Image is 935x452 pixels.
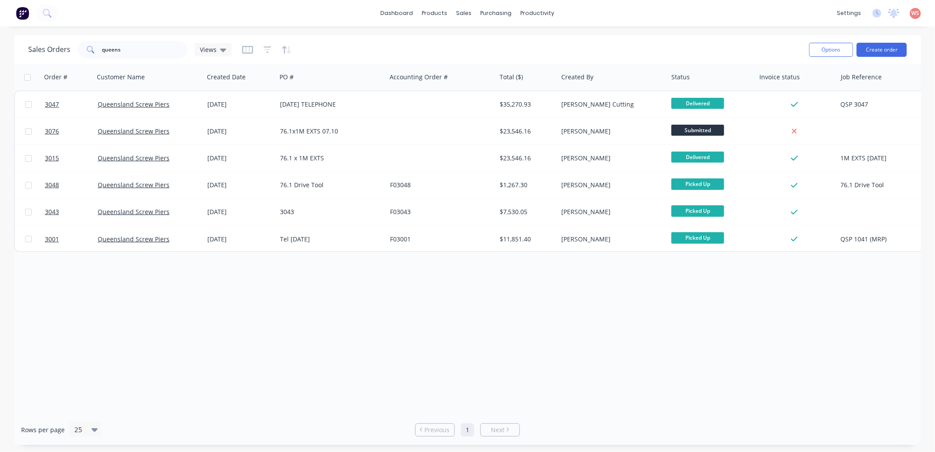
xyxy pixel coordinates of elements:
div: 76.1x1M EXTS 07.10 [280,127,378,136]
div: [DATE] TELEPHONE [280,100,378,109]
div: [PERSON_NAME] Cutting [561,100,659,109]
div: products [418,7,452,20]
div: [DATE] [207,127,273,136]
div: Tel [DATE] [280,235,378,244]
span: Picked Up [671,232,724,243]
div: 1M EXTS [DATE] [841,154,913,163]
div: $7,530.05 [500,207,552,216]
a: Queensland Screw Piers [98,154,169,162]
span: Submitted [671,125,724,136]
div: Created By [561,73,593,82]
a: Queensland Screw Piers [98,127,169,135]
span: WS [912,9,920,17]
div: 3043 [280,207,378,216]
img: Factory [16,7,29,20]
span: 3001 [45,235,59,244]
a: Next page [481,426,519,434]
a: Queensland Screw Piers [98,207,169,216]
a: 3076 [45,118,98,144]
div: Created Date [207,73,246,82]
span: Delivered [671,152,724,163]
span: 3048 [45,181,59,189]
span: 3047 [45,100,59,109]
button: Create order [857,43,907,57]
div: Total ($) [500,73,523,82]
a: Page 1 is your current page [461,423,474,437]
div: $35,270.93 [500,100,552,109]
a: 3001 [45,226,98,252]
div: F03001 [390,235,488,244]
span: Views [200,45,217,54]
a: 3015 [45,145,98,171]
a: 3043 [45,199,98,225]
div: Invoice status [759,73,800,82]
ul: Pagination [412,423,523,437]
div: $23,546.16 [500,127,552,136]
div: productivity [516,7,559,20]
div: Status [671,73,690,82]
a: dashboard [376,7,418,20]
div: F03043 [390,207,488,216]
input: Search... [102,41,188,59]
div: [DATE] [207,235,273,244]
span: 3015 [45,154,59,163]
div: [DATE] [207,154,273,163]
a: 3048 [45,172,98,198]
div: Order # [44,73,67,82]
span: Delivered [671,98,724,109]
a: 3047 [45,91,98,118]
div: $11,851.40 [500,235,552,244]
span: Previous [425,426,450,434]
div: F03048 [390,181,488,189]
a: Queensland Screw Piers [98,235,169,243]
div: purchasing [476,7,516,20]
div: [DATE] [207,207,273,216]
div: QSP 3047 [841,100,913,109]
span: Next [491,426,504,434]
button: Options [809,43,853,57]
div: 76.1 Drive Tool [280,181,378,189]
a: Previous page [416,426,454,434]
a: Queensland Screw Piers [98,100,169,108]
div: [PERSON_NAME] [561,154,659,163]
div: [PERSON_NAME] [561,207,659,216]
div: [PERSON_NAME] [561,235,659,244]
a: Queensland Screw Piers [98,181,169,189]
h1: Sales Orders [28,45,70,54]
span: 3076 [45,127,59,136]
span: 3043 [45,207,59,216]
div: settings [832,7,865,20]
span: Rows per page [21,426,65,434]
div: $23,546.16 [500,154,552,163]
div: Job Reference [841,73,882,82]
div: [PERSON_NAME] [561,181,659,189]
div: 76.1 x 1M EXTS [280,154,378,163]
div: Accounting Order # [390,73,448,82]
div: $1,267.30 [500,181,552,189]
div: sales [452,7,476,20]
div: 76.1 Drive Tool [841,181,913,189]
div: PO # [280,73,294,82]
div: QSP 1041 (MRP) [841,235,913,244]
span: Picked Up [671,178,724,189]
div: [PERSON_NAME] [561,127,659,136]
span: Picked Up [671,205,724,216]
div: [DATE] [207,100,273,109]
div: Customer Name [97,73,145,82]
div: [DATE] [207,181,273,189]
